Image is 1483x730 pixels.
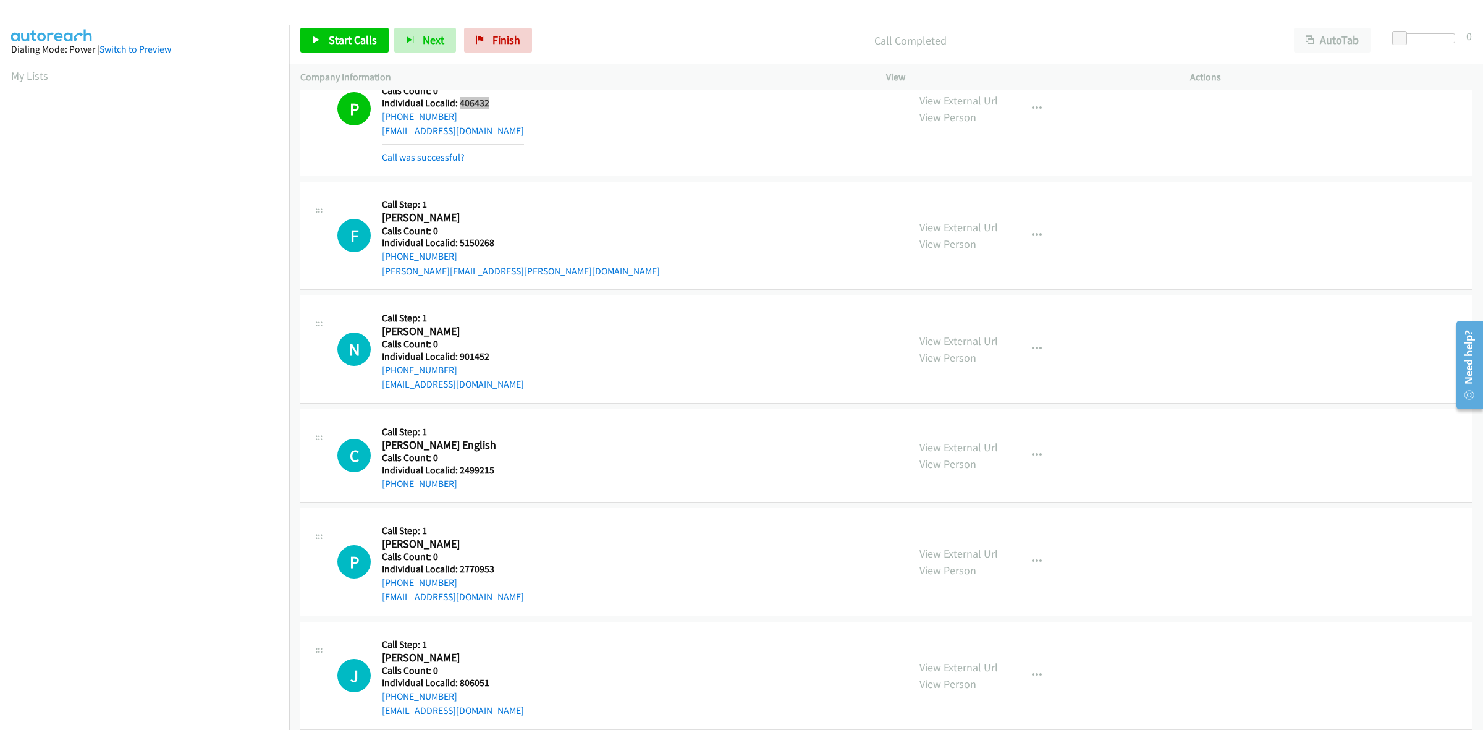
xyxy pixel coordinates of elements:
[886,70,1168,85] p: View
[492,33,520,47] span: Finish
[919,334,998,348] a: View External Url
[337,545,371,579] h1: P
[382,151,465,163] a: Call was successful?
[919,677,976,691] a: View Person
[919,660,998,674] a: View External Url
[919,563,976,577] a: View Person
[464,28,532,53] a: Finish
[382,551,524,563] h5: Calls Count: 0
[382,677,524,689] h5: Individual Localid: 806051
[382,705,524,716] a: [EMAIL_ADDRESS][DOMAIN_NAME]
[1294,28,1371,53] button: AutoTab
[337,545,371,579] div: The call is yet to be attempted
[919,350,976,365] a: View Person
[382,591,524,603] a: [EMAIL_ADDRESS][DOMAIN_NAME]
[549,32,1272,49] p: Call Completed
[382,250,457,262] a: [PHONE_NUMBER]
[394,28,456,53] button: Next
[382,125,524,137] a: [EMAIL_ADDRESS][DOMAIN_NAME]
[382,97,524,109] h5: Individual Localid: 406432
[382,338,524,350] h5: Calls Count: 0
[382,225,660,237] h5: Calls Count: 0
[382,111,457,122] a: [PHONE_NUMBER]
[1190,70,1472,85] p: Actions
[382,211,660,225] h2: [PERSON_NAME]
[300,28,389,53] a: Start Calls
[382,265,660,277] a: [PERSON_NAME][EMAIL_ADDRESS][PERSON_NAME][DOMAIN_NAME]
[337,219,371,252] h1: F
[919,546,998,561] a: View External Url
[382,639,524,651] h5: Call Step: 1
[423,33,444,47] span: Next
[337,439,371,472] div: The call is yet to be attempted
[382,525,524,537] h5: Call Step: 1
[382,85,524,97] h5: Calls Count: 0
[337,92,371,125] h1: P
[99,43,171,55] a: Switch to Preview
[382,312,524,325] h5: Call Step: 1
[1466,28,1472,45] div: 0
[337,659,371,692] h1: J
[382,651,524,665] h2: [PERSON_NAME]
[382,577,457,588] a: [PHONE_NUMBER]
[919,93,998,108] a: View External Url
[382,378,524,390] a: [EMAIL_ADDRESS][DOMAIN_NAME]
[382,364,457,376] a: [PHONE_NUMBER]
[919,220,998,234] a: View External Url
[382,452,496,464] h5: Calls Count: 0
[300,70,864,85] p: Company Information
[382,478,457,490] a: [PHONE_NUMBER]
[382,664,524,677] h5: Calls Count: 0
[382,690,457,702] a: [PHONE_NUMBER]
[382,464,496,477] h5: Individual Localid: 2499215
[1447,316,1483,414] iframe: Resource Center
[382,426,496,438] h5: Call Step: 1
[11,42,278,57] div: Dialing Mode: Power |
[919,237,976,251] a: View Person
[919,110,976,124] a: View Person
[329,33,377,47] span: Start Calls
[919,440,998,454] a: View External Url
[382,237,660,249] h5: Individual Localid: 5150268
[382,563,524,575] h5: Individual Localid: 2770953
[382,350,524,363] h5: Individual Localid: 901452
[337,659,371,692] div: The call is yet to be attempted
[11,69,48,83] a: My Lists
[919,457,976,471] a: View Person
[382,325,524,339] h2: [PERSON_NAME]
[382,438,496,452] h2: [PERSON_NAME] English
[11,95,289,682] iframe: Dialpad
[337,439,371,472] h1: C
[382,537,524,551] h2: [PERSON_NAME]
[382,198,660,211] h5: Call Step: 1
[337,333,371,366] h1: N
